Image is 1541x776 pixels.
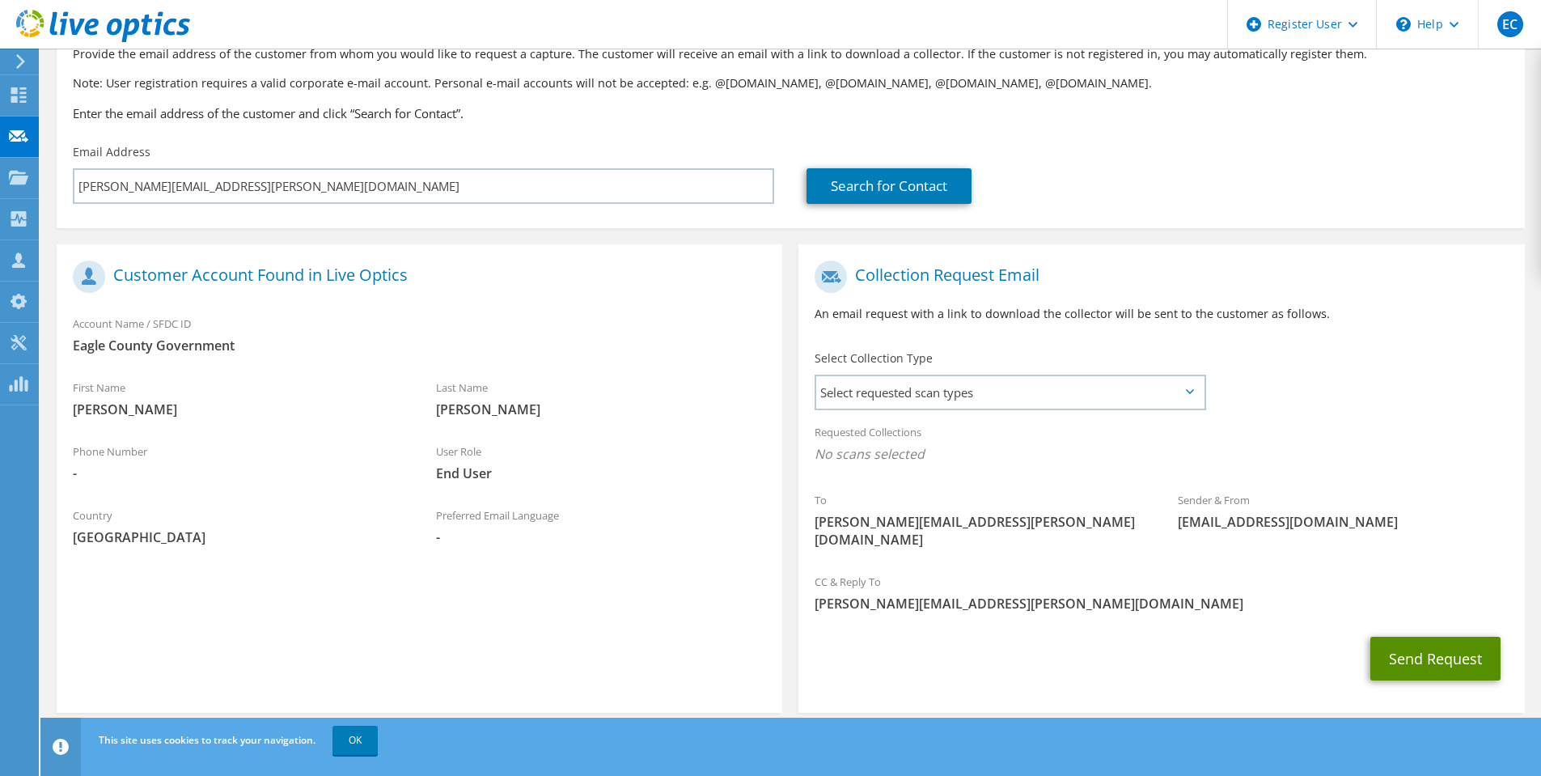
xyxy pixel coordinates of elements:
span: Eagle County Government [73,337,766,354]
div: Last Name [420,371,783,426]
div: Sender & From [1162,483,1525,539]
div: User Role [420,435,783,490]
div: Preferred Email Language [420,498,783,554]
span: [EMAIL_ADDRESS][DOMAIN_NAME] [1178,513,1509,531]
span: No scans selected [815,445,1508,463]
h3: Enter the email address of the customer and click “Search for Contact”. [73,104,1509,122]
p: Note: User registration requires a valid corporate e-mail account. Personal e-mail accounts will ... [73,74,1509,92]
span: [PERSON_NAME] [73,401,404,418]
h1: Customer Account Found in Live Optics [73,261,758,293]
span: This site uses cookies to track your navigation. [99,733,315,747]
span: - [73,464,404,482]
span: End User [436,464,767,482]
svg: \n [1396,17,1411,32]
div: CC & Reply To [798,565,1524,621]
div: To [798,483,1162,557]
span: Select requested scan types [816,376,1204,409]
a: OK [332,726,378,755]
div: Requested Collections [798,415,1524,475]
div: Phone Number [57,435,420,490]
p: Provide the email address of the customer from whom you would like to request a capture. The cust... [73,45,1509,63]
p: An email request with a link to download the collector will be sent to the customer as follows. [815,305,1508,323]
div: First Name [57,371,420,426]
button: Send Request [1370,637,1501,681]
div: Account Name / SFDC ID [57,307,782,363]
span: [GEOGRAPHIC_DATA] [73,528,404,546]
span: - [436,528,767,546]
span: EC [1497,11,1523,37]
h1: Collection Request Email [815,261,1500,293]
span: [PERSON_NAME] [436,401,767,418]
div: Country [57,498,420,554]
span: [PERSON_NAME][EMAIL_ADDRESS][PERSON_NAME][DOMAIN_NAME] [815,595,1508,613]
span: [PERSON_NAME][EMAIL_ADDRESS][PERSON_NAME][DOMAIN_NAME] [815,513,1145,549]
label: Select Collection Type [815,350,933,367]
a: Search for Contact [806,168,972,204]
label: Email Address [73,144,150,160]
